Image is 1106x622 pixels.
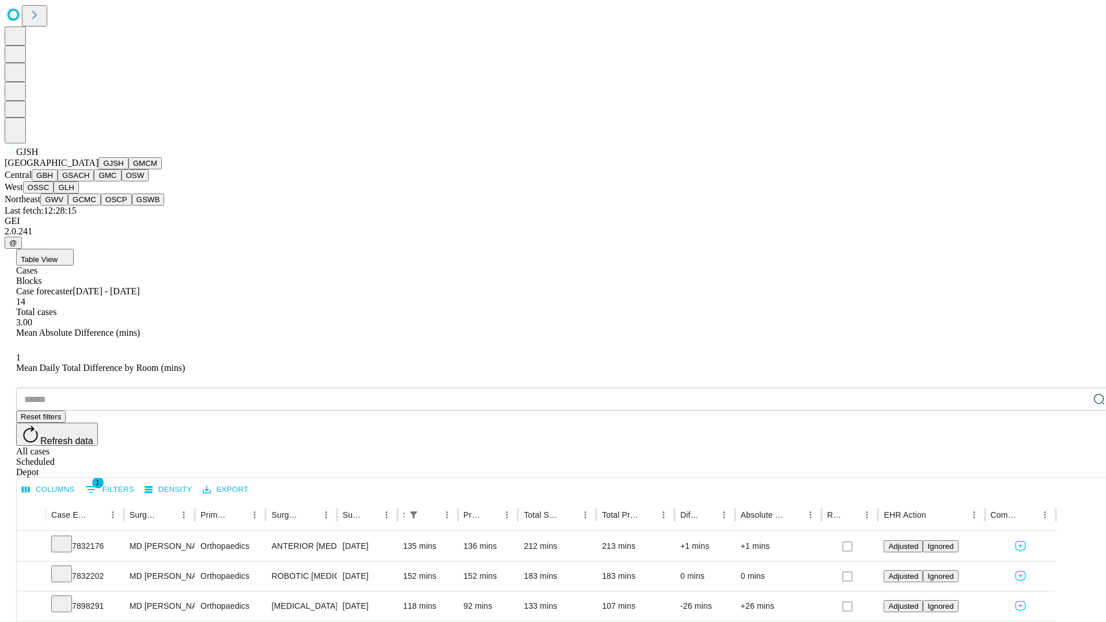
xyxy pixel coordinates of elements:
[966,507,982,523] button: Menu
[406,507,422,523] div: 1 active filter
[884,600,923,612] button: Adjusted
[561,507,577,523] button: Sort
[577,507,593,523] button: Menu
[23,181,54,194] button: OSSC
[130,532,189,561] div: MD [PERSON_NAME] [PERSON_NAME]
[40,194,68,206] button: GWV
[40,436,93,446] span: Refresh data
[859,507,875,523] button: Menu
[21,412,61,421] span: Reset filters
[51,532,118,561] div: 7832176
[639,507,656,523] button: Sort
[302,507,318,523] button: Sort
[741,591,816,621] div: +26 mins
[16,307,56,317] span: Total cases
[403,562,452,591] div: 152 mins
[888,542,918,551] span: Adjusted
[16,363,185,373] span: Mean Daily Total Difference by Room (mins)
[5,226,1101,237] div: 2.0.241
[700,507,716,523] button: Sort
[94,169,121,181] button: GMC
[602,510,638,519] div: Total Predicted Duration
[378,507,395,523] button: Menu
[16,328,140,337] span: Mean Absolute Difference (mins)
[99,157,128,169] button: GJSH
[524,532,590,561] div: 212 mins
[9,238,17,247] span: @
[5,194,40,204] span: Northeast
[130,510,158,519] div: Surgeon Name
[403,532,452,561] div: 135 mins
[923,600,958,612] button: Ignored
[271,510,300,519] div: Surgery Name
[16,286,73,296] span: Case forecaster
[524,591,590,621] div: 133 mins
[343,532,392,561] div: [DATE]
[602,591,669,621] div: 107 mins
[888,602,918,610] span: Adjusted
[423,507,439,523] button: Sort
[923,570,958,582] button: Ignored
[1037,507,1053,523] button: Menu
[884,510,926,519] div: EHR Action
[51,510,88,519] div: Case Epic Id
[16,352,21,362] span: 1
[680,591,729,621] div: -26 mins
[271,532,331,561] div: ANTERIOR [MEDICAL_DATA] TOTAL HIP
[741,562,816,591] div: 0 mins
[19,481,78,499] button: Select columns
[5,170,32,180] span: Central
[128,157,162,169] button: GMCM
[927,507,944,523] button: Sort
[680,532,729,561] div: +1 mins
[51,591,118,621] div: 7898291
[343,591,392,621] div: [DATE]
[884,540,923,552] button: Adjusted
[827,510,842,519] div: Resolved in EHR
[16,317,32,327] span: 3.00
[403,591,452,621] div: 118 mins
[656,507,672,523] button: Menu
[176,507,192,523] button: Menu
[923,540,958,552] button: Ignored
[343,562,392,591] div: [DATE]
[464,532,513,561] div: 136 mins
[200,532,260,561] div: Orthopaedics
[22,567,40,587] button: Expand
[200,562,260,591] div: Orthopaedics
[741,532,816,561] div: +1 mins
[32,169,58,181] button: GBH
[884,570,923,582] button: Adjusted
[21,255,58,264] span: Table View
[602,532,669,561] div: 213 mins
[406,507,422,523] button: Show filters
[16,411,66,423] button: Reset filters
[82,480,137,499] button: Show filters
[888,572,918,581] span: Adjusted
[200,481,251,499] button: Export
[54,181,78,194] button: GLH
[464,591,513,621] div: 92 mins
[73,286,139,296] span: [DATE] - [DATE]
[247,507,263,523] button: Menu
[22,597,40,617] button: Expand
[160,507,176,523] button: Sort
[524,510,560,519] div: Total Scheduled Duration
[927,542,953,551] span: Ignored
[5,237,22,249] button: @
[680,562,729,591] div: 0 mins
[927,572,953,581] span: Ignored
[802,507,819,523] button: Menu
[122,169,149,181] button: OSW
[843,507,859,523] button: Sort
[101,194,132,206] button: OSCP
[16,423,98,446] button: Refresh data
[464,562,513,591] div: 152 mins
[16,297,25,306] span: 14
[200,591,260,621] div: Orthopaedics
[403,510,404,519] div: Scheduled In Room Duration
[499,507,515,523] button: Menu
[58,169,94,181] button: GSACH
[230,507,247,523] button: Sort
[92,477,104,488] span: 1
